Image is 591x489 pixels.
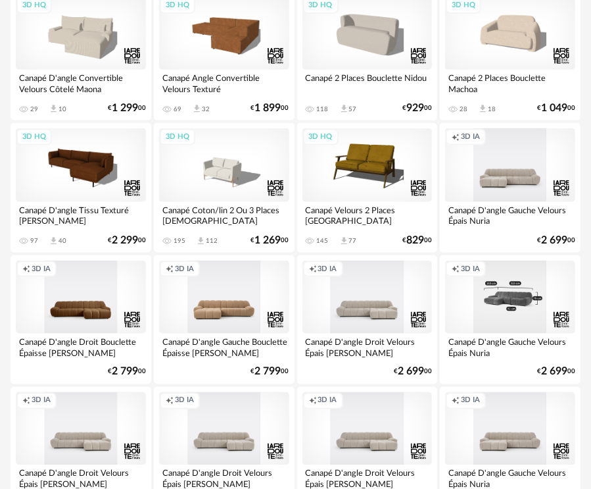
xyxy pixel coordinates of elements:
[317,237,329,245] div: 145
[255,236,281,245] span: 1 269
[406,236,424,245] span: 829
[154,123,295,252] a: 3D HQ Canapé Coton/lin 2 Ou 3 Places [DEMOGRAPHIC_DATA] 195 Download icon 112 €1 26900
[251,104,289,113] div: € 00
[302,202,433,228] div: Canapé Velours 2 Places [GEOGRAPHIC_DATA]
[349,105,357,113] div: 57
[440,255,580,384] a: Creation icon 3D IA Canapé D'angle Gauche Velours Épais Nuria €2 69900
[445,334,575,360] div: Canapé D'angle Gauche Velours Épais Nuria
[488,105,496,113] div: 18
[460,105,467,113] div: 28
[445,202,575,228] div: Canapé D'angle Gauche Velours Épais Nuria
[202,105,210,113] div: 32
[339,236,349,246] span: Download icon
[541,236,567,245] span: 2 699
[402,236,432,245] div: € 00
[166,265,174,274] span: Creation icon
[317,105,329,113] div: 118
[394,368,432,376] div: € 00
[30,237,38,245] div: 97
[112,368,138,376] span: 2 799
[154,255,295,384] a: Creation icon 3D IA Canapé D'angle Gauche Bouclette Épaisse [PERSON_NAME] €2 79900
[537,236,575,245] div: € 00
[452,132,460,142] span: Creation icon
[16,202,146,228] div: Canapé D'angle Tissu Texturé [PERSON_NAME]
[22,396,30,406] span: Creation icon
[16,70,146,96] div: Canapé D'angle Convertible Velours Côtelé Maona
[159,334,289,360] div: Canapé D'angle Gauche Bouclette Épaisse [PERSON_NAME]
[302,334,433,360] div: Canapé D'angle Droit Velours Épais [PERSON_NAME]
[112,104,138,113] span: 1 299
[192,104,202,114] span: Download icon
[406,104,424,113] span: 929
[339,104,349,114] span: Download icon
[32,396,51,406] span: 3D IA
[541,104,567,113] span: 1 049
[309,396,317,406] span: Creation icon
[166,396,174,406] span: Creation icon
[318,265,337,274] span: 3D IA
[349,237,357,245] div: 77
[59,105,66,113] div: 10
[478,104,488,114] span: Download icon
[108,368,146,376] div: € 00
[302,70,433,96] div: Canapé 2 Places Bouclette Nidou
[59,237,66,245] div: 40
[255,368,281,376] span: 2 799
[112,236,138,245] span: 2 299
[49,104,59,114] span: Download icon
[175,265,194,274] span: 3D IA
[255,104,281,113] span: 1 899
[303,129,339,145] div: 3D HQ
[402,104,432,113] div: € 00
[174,237,185,245] div: 195
[537,368,575,376] div: € 00
[541,368,567,376] span: 2 699
[32,265,51,274] span: 3D IA
[206,237,218,245] div: 112
[174,105,181,113] div: 69
[309,265,317,274] span: Creation icon
[461,396,480,406] span: 3D IA
[11,255,151,384] a: Creation icon 3D IA Canapé D'angle Droit Bouclette Épaisse [PERSON_NAME] €2 79900
[16,334,146,360] div: Canapé D'angle Droit Bouclette Épaisse [PERSON_NAME]
[445,70,575,96] div: Canapé 2 Places Bouclette Machoa
[297,255,438,384] a: Creation icon 3D IA Canapé D'angle Droit Velours Épais [PERSON_NAME] €2 69900
[251,236,289,245] div: € 00
[251,368,289,376] div: € 00
[452,396,460,406] span: Creation icon
[11,123,151,252] a: 3D HQ Canapé D'angle Tissu Texturé [PERSON_NAME] 97 Download icon 40 €2 29900
[22,265,30,274] span: Creation icon
[398,368,424,376] span: 2 699
[108,104,146,113] div: € 00
[30,105,38,113] div: 29
[461,265,480,274] span: 3D IA
[297,123,438,252] a: 3D HQ Canapé Velours 2 Places [GEOGRAPHIC_DATA] 145 Download icon 77 €82900
[175,396,194,406] span: 3D IA
[440,123,580,252] a: Creation icon 3D IA Canapé D'angle Gauche Velours Épais Nuria €2 69900
[461,132,480,142] span: 3D IA
[49,236,59,246] span: Download icon
[318,396,337,406] span: 3D IA
[452,265,460,274] span: Creation icon
[159,70,289,96] div: Canapé Angle Convertible Velours Texturé [PERSON_NAME]
[196,236,206,246] span: Download icon
[108,236,146,245] div: € 00
[16,129,52,145] div: 3D HQ
[159,202,289,228] div: Canapé Coton/lin 2 Ou 3 Places [DEMOGRAPHIC_DATA]
[160,129,195,145] div: 3D HQ
[537,104,575,113] div: € 00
